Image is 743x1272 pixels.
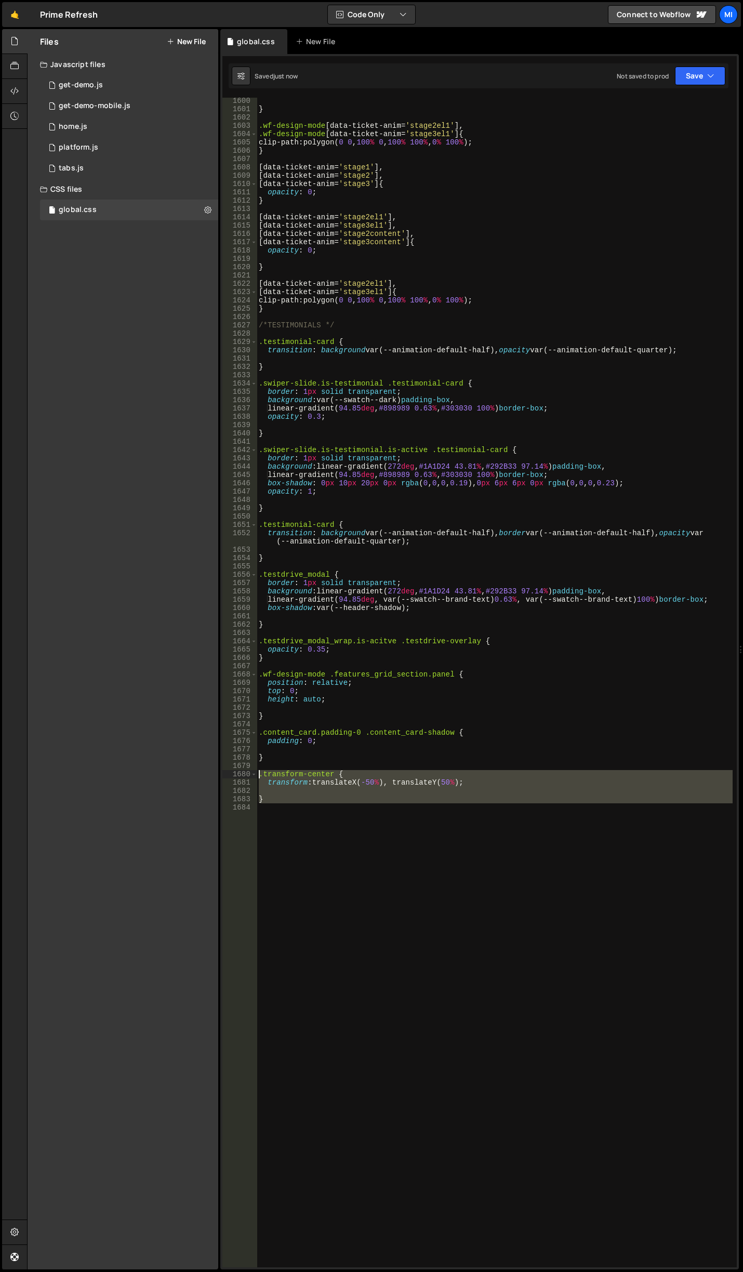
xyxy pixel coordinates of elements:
div: Not saved to prod [617,72,669,81]
div: 1672 [222,704,257,712]
div: 1636 [222,396,257,404]
div: 1634 [222,379,257,388]
div: CSS files [28,179,218,200]
div: 1676 [222,737,257,745]
div: home.js [59,122,87,131]
div: 1605 [222,138,257,147]
div: 1601 [222,105,257,113]
div: 1628 [222,329,257,338]
div: 1641 [222,438,257,446]
div: Prime Refresh [40,8,98,21]
button: New File [167,37,206,46]
div: 1667 [222,662,257,670]
div: Saved [255,72,298,81]
a: 🤙 [2,2,28,27]
div: 1666 [222,654,257,662]
div: tabs.js [59,164,84,173]
div: 1640 [222,429,257,438]
div: 1669 [222,679,257,687]
div: 1638 [222,413,257,421]
div: 16983/46693.js [40,96,218,116]
div: 1683 [222,795,257,803]
div: global.css [59,205,97,215]
div: 1658 [222,587,257,595]
div: 1602 [222,113,257,122]
div: 1656 [222,571,257,579]
div: 1629 [222,338,257,346]
div: 1630 [222,346,257,354]
div: platform.js [59,143,98,152]
div: 1620 [222,263,257,271]
a: Mi [719,5,738,24]
div: 1617 [222,238,257,246]
div: 1604 [222,130,257,138]
div: 1614 [222,213,257,221]
div: get-demo.js [59,81,103,90]
div: 1655 [222,562,257,571]
div: New File [296,36,339,47]
div: 1627 [222,321,257,329]
div: 1639 [222,421,257,429]
button: Save [675,67,725,85]
div: 16983/46734.js [40,158,218,179]
div: 1607 [222,155,257,163]
div: 1644 [222,462,257,471]
div: 1606 [222,147,257,155]
div: 1663 [222,629,257,637]
div: 1635 [222,388,257,396]
div: 1624 [222,296,257,304]
div: 1678 [222,753,257,762]
div: 16983/46577.css [40,200,218,220]
div: 1665 [222,645,257,654]
div: 1668 [222,670,257,679]
div: Javascript files [28,54,218,75]
div: 1662 [222,620,257,629]
div: 1680 [222,770,257,778]
div: 1677 [222,745,257,753]
div: 1651 [222,521,257,529]
div: 1675 [222,728,257,737]
div: 1660 [222,604,257,612]
div: 1643 [222,454,257,462]
div: 1647 [222,487,257,496]
div: 1654 [222,554,257,562]
div: 1615 [222,221,257,230]
div: 1626 [222,313,257,321]
div: 1657 [222,579,257,587]
div: 1664 [222,637,257,645]
div: 1649 [222,504,257,512]
div: 1608 [222,163,257,171]
div: 1684 [222,803,257,812]
div: 1619 [222,255,257,263]
div: 1618 [222,246,257,255]
div: 16983/46739.js [40,137,218,158]
div: 1632 [222,363,257,371]
div: 1671 [222,695,257,704]
div: 1659 [222,595,257,604]
div: 1603 [222,122,257,130]
div: 1653 [222,546,257,554]
div: 16983/46578.js [40,116,218,137]
h2: Files [40,36,59,47]
div: 16983/46692.js [40,75,218,96]
div: 1609 [222,171,257,180]
div: 1661 [222,612,257,620]
div: 1673 [222,712,257,720]
div: get-demo-mobile.js [59,101,130,111]
div: 1681 [222,778,257,787]
a: Connect to Webflow [608,5,716,24]
div: 1613 [222,205,257,213]
div: 1611 [222,188,257,196]
div: 1682 [222,787,257,795]
div: 1622 [222,280,257,288]
div: just now [273,72,298,81]
div: 1637 [222,404,257,413]
div: 1646 [222,479,257,487]
div: 1623 [222,288,257,296]
div: 1674 [222,720,257,728]
div: 1670 [222,687,257,695]
div: 1633 [222,371,257,379]
div: 1610 [222,180,257,188]
div: 1600 [222,97,257,105]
